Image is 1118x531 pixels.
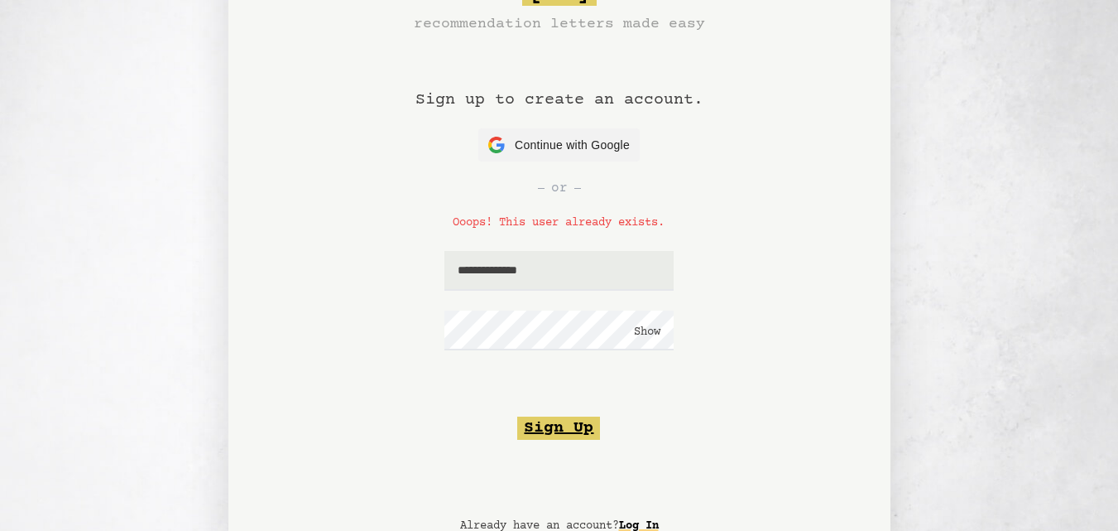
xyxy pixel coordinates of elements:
h3: recommendation letters made easy [414,12,705,36]
button: Show [634,324,660,340]
button: Sign Up [517,417,600,440]
p: Ooops! This user already exists. [384,215,733,231]
span: or [551,178,568,198]
h1: Sign up to create an account. [415,36,703,128]
button: Continue with Google [478,128,640,162]
span: Continue with Google [515,137,630,154]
